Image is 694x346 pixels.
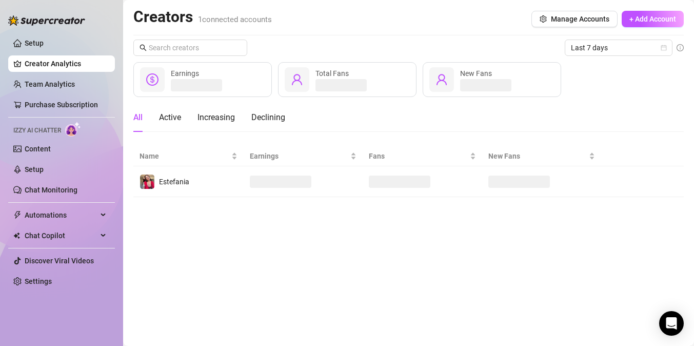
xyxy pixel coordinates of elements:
span: 1 connected accounts [198,15,272,24]
span: Earnings [171,69,199,78]
th: Fans [363,146,482,166]
div: Declining [251,111,285,124]
input: Search creators [149,42,233,53]
span: Total Fans [315,69,349,78]
span: user [291,73,303,86]
th: New Fans [482,146,602,166]
span: Manage Accounts [551,15,609,23]
div: Open Intercom Messenger [659,311,684,336]
img: AI Chatter [65,122,81,137]
span: Estefania [159,178,189,186]
span: Izzy AI Chatter [13,126,61,136]
span: setting [540,15,547,23]
div: All [133,111,143,124]
a: Creator Analytics [25,55,107,72]
span: Automations [25,207,97,223]
div: Increasing [197,111,235,124]
span: user [435,73,448,86]
span: Chat Copilot [25,227,97,244]
span: New Fans [460,69,492,78]
span: Fans [369,150,467,162]
a: Discover Viral Videos [25,257,94,265]
a: Settings [25,277,52,285]
img: Chat Copilot [13,232,20,239]
img: logo-BBDzfeDw.svg [8,15,85,26]
span: dollar-circle [146,73,158,86]
a: Setup [25,165,44,174]
a: Content [25,145,51,153]
button: Manage Accounts [531,11,618,27]
th: Name [133,146,244,166]
span: Last 7 days [571,40,666,55]
span: + Add Account [629,15,676,23]
a: Setup [25,39,44,47]
th: Earnings [244,146,363,166]
a: Chat Monitoring [25,186,77,194]
span: New Fans [488,150,587,162]
span: info-circle [677,44,684,51]
span: calendar [661,45,667,51]
button: + Add Account [622,11,684,27]
img: Estefania [140,175,154,189]
span: search [140,44,147,51]
span: Name [140,150,229,162]
span: thunderbolt [13,211,22,219]
span: Earnings [250,150,348,162]
div: Active [159,111,181,124]
a: Team Analytics [25,80,75,88]
a: Purchase Subscription [25,101,98,109]
h2: Creators [133,7,272,27]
